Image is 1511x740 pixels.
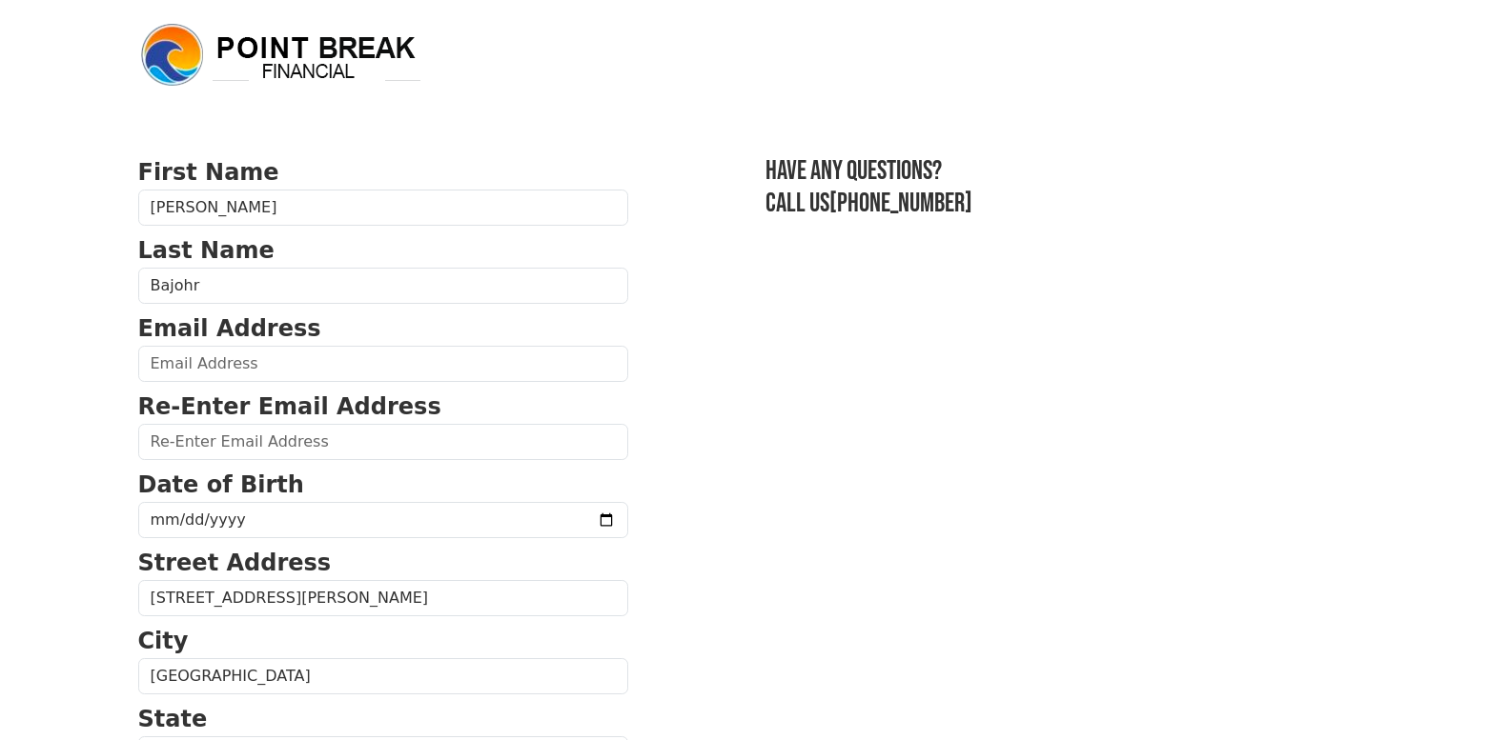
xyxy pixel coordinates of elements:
input: First Name [138,190,628,226]
strong: Date of Birth [138,471,304,498]
strong: State [138,706,208,732]
strong: Email Address [138,315,321,342]
input: Last Name [138,268,628,304]
input: Email Address [138,346,628,382]
input: Street Address [138,580,628,616]
strong: Re-Enter Email Address [138,393,441,420]
h3: Have any questions? [766,155,1374,188]
strong: First Name [138,159,279,186]
strong: City [138,628,189,654]
input: City [138,658,628,694]
strong: Street Address [138,550,332,576]
h3: Call us [766,188,1374,220]
strong: Last Name [138,237,275,264]
a: [PHONE_NUMBER] [829,188,972,219]
img: logo.png [138,21,424,90]
input: Re-Enter Email Address [138,424,628,460]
